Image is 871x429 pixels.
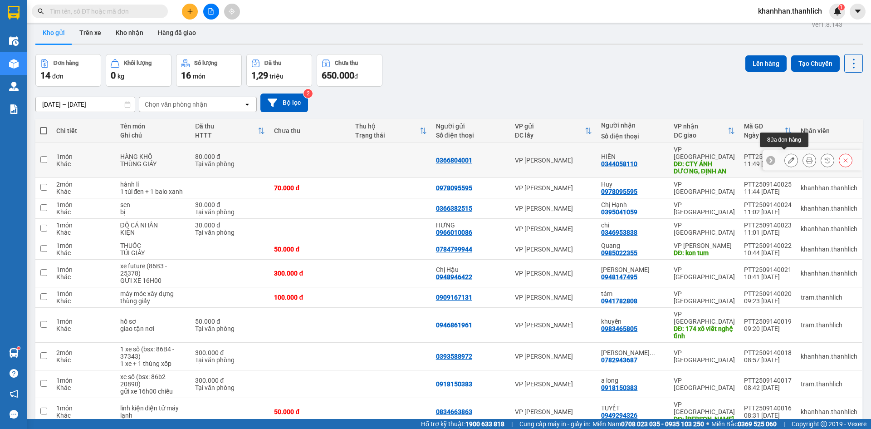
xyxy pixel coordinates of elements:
[515,123,585,130] div: VP gửi
[744,404,792,412] div: PTT2509140016
[706,422,709,426] span: ⚪️
[601,160,637,168] div: 0344058110
[674,249,735,256] div: DĐ: kon tum
[515,157,592,164] div: VP [PERSON_NAME]
[601,266,665,273] div: Nhật Phương
[801,127,857,134] div: Nhân viên
[601,133,665,140] div: Số điện thoại
[601,297,637,305] div: 0941782808
[601,222,665,229] div: chi
[784,153,798,167] div: Sửa đơn hàng
[801,294,857,301] div: tram.thanhlich
[120,325,186,332] div: giao tận nơi
[244,101,251,108] svg: open
[120,404,186,419] div: linh kiện điện tử máy lạnh
[52,73,64,80] span: đơn
[436,123,506,130] div: Người gửi
[744,297,792,305] div: 09:23 [DATE]
[601,249,637,256] div: 0985022355
[592,419,704,429] span: Miền Nam
[274,184,346,192] div: 70.000 đ
[519,419,590,429] span: Cung cấp máy in - giấy in:
[317,54,382,87] button: Chưa thu650.000đ
[854,7,862,15] span: caret-down
[56,208,111,216] div: Khác
[181,70,191,81] span: 16
[195,208,265,216] div: Tại văn phòng
[56,273,111,281] div: Khác
[120,188,186,195] div: 1 túi đen + 1 balo xanh
[38,8,44,15] span: search
[744,181,792,188] div: PTT2509140025
[354,73,358,80] span: đ
[54,60,78,66] div: Đơn hàng
[674,415,735,423] div: DĐ: ĐỨC TRỌNG
[711,419,777,429] span: Miền Bắc
[515,246,592,253] div: VP [PERSON_NAME]
[801,225,857,232] div: khanhhan.thanhlich
[229,8,235,15] span: aim
[195,229,265,236] div: Tại văn phòng
[515,321,592,329] div: VP [PERSON_NAME]
[176,54,242,87] button: Số lượng16món
[744,208,792,216] div: 11:02 [DATE]
[193,73,206,80] span: món
[674,401,735,415] div: VP [GEOGRAPHIC_DATA]
[56,127,111,134] div: Chi tiết
[274,246,346,253] div: 50.000 đ
[744,160,792,168] div: 11:49 [DATE]
[124,60,152,66] div: Khối lượng
[195,384,265,391] div: Tại văn phòng
[9,104,19,114] img: solution-icon
[601,404,665,412] div: TUYẾT
[269,73,284,80] span: triệu
[436,229,472,236] div: 0966010086
[801,270,857,277] div: khanhhan.thanhlich
[106,54,171,87] button: Khối lượng0kg
[744,349,792,356] div: PTT2509140018
[195,349,265,356] div: 300.000 đ
[195,123,258,130] div: Đã thu
[56,412,111,419] div: Khác
[56,229,111,236] div: Khác
[35,22,72,44] button: Kho gửi
[274,294,346,301] div: 100.000 đ
[801,184,857,192] div: khanhhan.thanhlich
[436,222,506,229] div: HƯNG
[601,201,665,208] div: Chị Hạnh
[601,188,637,195] div: 0978095595
[195,160,265,168] div: Tại văn phòng
[674,160,735,175] div: DĐ: CTY ÁNH DƯƠNG, ĐỊNH AN
[601,273,637,281] div: 0948147495
[9,82,19,91] img: warehouse-icon
[801,380,857,388] div: tram.thanhlich
[56,242,111,249] div: 1 món
[515,205,592,212] div: VP [PERSON_NAME]
[35,54,101,87] button: Đơn hàng14đơn
[195,377,265,384] div: 300.000 đ
[601,229,637,236] div: 0346953838
[56,297,111,305] div: Khác
[274,127,346,134] div: Chưa thu
[246,54,312,87] button: Đã thu1,29 triệu
[120,181,186,188] div: hành lí
[120,345,186,360] div: 1 xe số (bsx: 86B4 - 37343)
[56,356,111,364] div: Khác
[601,208,637,216] div: 0395041059
[9,348,19,358] img: warehouse-icon
[744,153,792,160] div: PTT2509140026
[436,273,472,281] div: 0948946422
[601,356,637,364] div: 0782943687
[601,122,665,129] div: Người nhận
[744,188,792,195] div: 11:44 [DATE]
[744,201,792,208] div: PTT2509140024
[56,404,111,412] div: 1 món
[744,356,792,364] div: 08:57 [DATE]
[601,290,665,297] div: tám
[260,94,308,112] button: Bộ lọc
[739,119,796,143] th: Toggle SortBy
[744,290,792,297] div: PTT2509140020
[515,408,592,415] div: VP [PERSON_NAME]
[801,246,857,253] div: khanhhan.thanhlich
[203,4,219,20] button: file-add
